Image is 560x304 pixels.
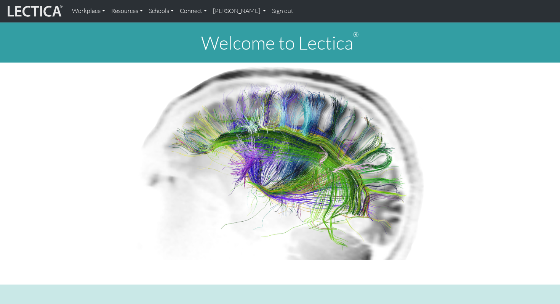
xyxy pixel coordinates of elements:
[6,4,63,18] img: lecticalive
[269,3,296,19] a: Sign out
[210,3,269,19] a: [PERSON_NAME]
[69,3,108,19] a: Workplace
[353,30,359,39] sup: ®
[132,63,428,260] img: Human Connectome Project Image
[108,3,146,19] a: Resources
[146,3,177,19] a: Schools
[177,3,210,19] a: Connect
